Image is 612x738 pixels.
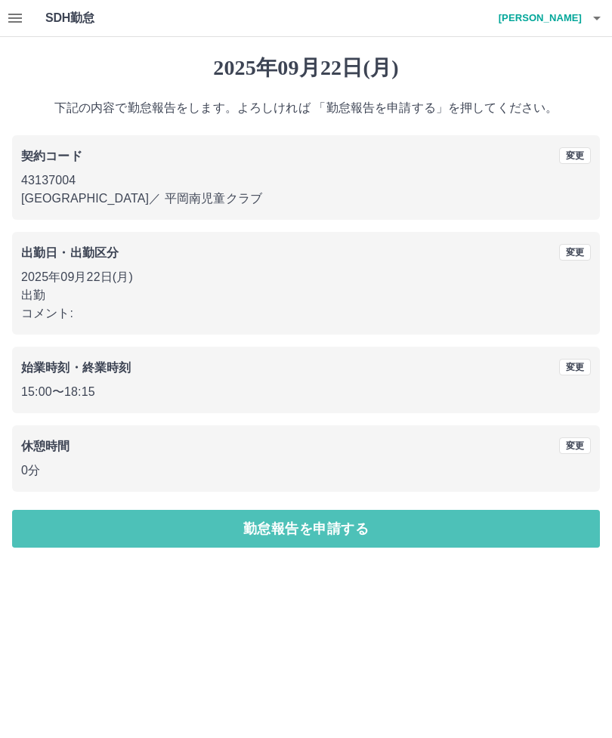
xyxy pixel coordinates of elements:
[559,359,591,375] button: 変更
[559,437,591,454] button: 変更
[21,190,591,208] p: [GEOGRAPHIC_DATA] ／ 平岡南児童クラブ
[12,99,600,117] p: 下記の内容で勤怠報告をします。よろしければ 「勤怠報告を申請する」を押してください。
[21,383,591,401] p: 15:00 〜 18:15
[21,304,591,323] p: コメント:
[21,361,131,374] b: 始業時刻・終業時刻
[21,268,591,286] p: 2025年09月22日(月)
[21,440,70,452] b: 休憩時間
[21,171,591,190] p: 43137004
[12,510,600,548] button: 勤怠報告を申請する
[21,246,119,259] b: 出勤日・出勤区分
[21,286,591,304] p: 出勤
[12,55,600,81] h1: 2025年09月22日(月)
[559,244,591,261] button: 変更
[21,462,591,480] p: 0分
[559,147,591,164] button: 変更
[21,150,82,162] b: 契約コード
